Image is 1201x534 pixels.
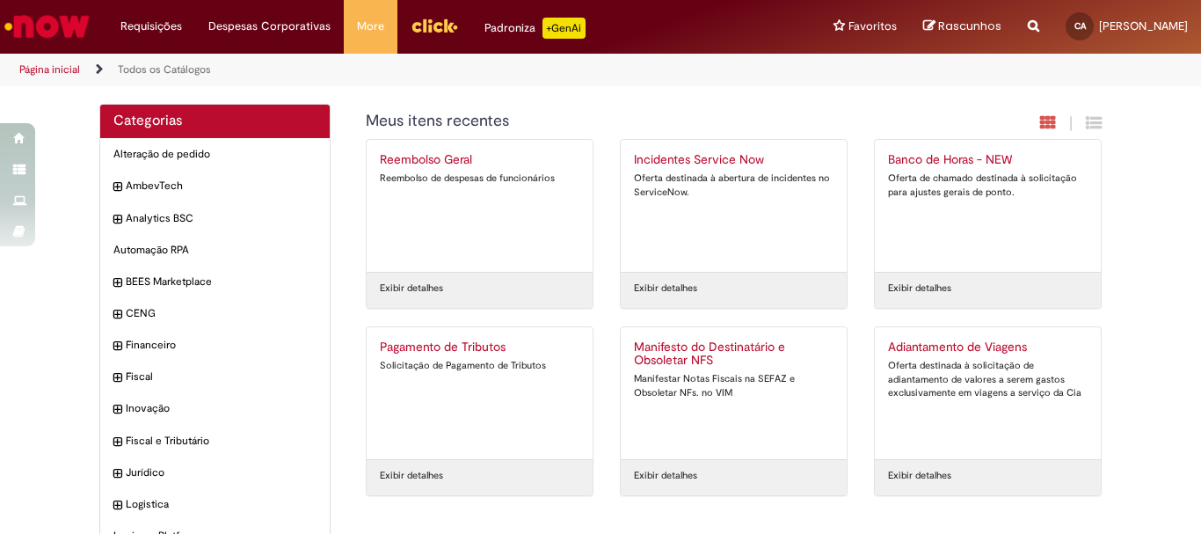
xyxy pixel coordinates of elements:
a: Todos os Catálogos [118,62,211,77]
div: expandir categoria Financeiro Financeiro [100,329,330,362]
h2: Manifesto do Destinatário e Obsoletar NFS [634,340,833,369]
span: | [1069,113,1073,134]
h2: Reembolso Geral [380,153,579,167]
a: Banco de Horas - NEW Oferta de chamado destinada à solicitação para ajustes gerais de ponto. [875,140,1101,272]
span: More [357,18,384,35]
span: Fiscal e Tributário [126,434,317,449]
a: Adiantamento de Viagens Oferta destinada à solicitação de adiantamento de valores a serem gastos ... [875,327,1101,459]
span: Logistica [126,497,317,512]
i: expandir categoria AmbevTech [113,179,121,196]
img: click_logo_yellow_360x200.png [411,12,458,39]
div: Reembolso de despesas de funcionários [380,172,579,186]
span: Financeiro [126,338,317,353]
i: expandir categoria Financeiro [113,338,121,355]
a: Pagamento de Tributos Solicitação de Pagamento de Tributos [367,327,593,459]
div: Oferta destinada à solicitação de adiantamento de valores a serem gastos exclusivamente em viagen... [888,359,1088,400]
i: expandir categoria Analytics BSC [113,211,121,229]
span: Inovação [126,401,317,416]
img: ServiceNow [2,9,92,44]
h1: {"description":"","title":"Meus itens recentes"} Categoria [366,113,912,130]
span: Favoritos [848,18,897,35]
h2: Incidentes Service Now [634,153,833,167]
a: Exibir detalhes [888,282,951,296]
div: expandir categoria Inovação Inovação [100,392,330,425]
a: Exibir detalhes [634,469,697,483]
span: Rascunhos [938,18,1001,34]
i: expandir categoria BEES Marketplace [113,274,121,292]
div: expandir categoria BEES Marketplace BEES Marketplace [100,266,330,298]
a: Rascunhos [923,18,1001,35]
h2: Adiantamento de Viagens [888,340,1088,355]
span: Automação RPA [113,243,317,258]
a: Reembolso Geral Reembolso de despesas de funcionários [367,140,593,272]
div: expandir categoria Fiscal Fiscal [100,361,330,393]
div: Solicitação de Pagamento de Tributos [380,359,579,373]
span: Jurídico [126,465,317,480]
span: BEES Marketplace [126,274,317,289]
i: expandir categoria CENG [113,306,121,324]
p: +GenAi [542,18,586,39]
ul: Trilhas de página [13,54,788,86]
div: expandir categoria Fiscal e Tributário Fiscal e Tributário [100,425,330,457]
div: Oferta destinada à abertura de incidentes no ServiceNow. [634,172,833,199]
span: Analytics BSC [126,211,317,226]
span: AmbevTech [126,179,317,194]
h2: Banco de Horas - NEW [888,153,1088,167]
div: Alteração de pedido [100,138,330,171]
i: expandir categoria Inovação [113,401,121,419]
a: Exibir detalhes [634,282,697,296]
a: Incidentes Service Now Oferta destinada à abertura de incidentes no ServiceNow. [621,140,847,272]
i: Exibição de grade [1086,114,1102,131]
span: [PERSON_NAME] [1099,18,1188,33]
h2: Pagamento de Tributos [380,340,579,355]
div: expandir categoria Logistica Logistica [100,488,330,521]
span: CENG [126,306,317,321]
span: Fiscal [126,369,317,384]
i: expandir categoria Fiscal [113,369,121,387]
div: expandir categoria AmbevTech AmbevTech [100,170,330,202]
a: Exibir detalhes [888,469,951,483]
i: Exibição em cartão [1040,114,1056,131]
div: Oferta de chamado destinada à solicitação para ajustes gerais de ponto. [888,172,1088,199]
i: expandir categoria Fiscal e Tributário [113,434,121,451]
a: Exibir detalhes [380,469,443,483]
a: Exibir detalhes [380,282,443,296]
a: Página inicial [19,62,80,77]
div: expandir categoria Jurídico Jurídico [100,457,330,489]
h2: Categorias [113,113,317,129]
span: CA [1074,20,1086,32]
div: Automação RPA [100,234,330,267]
div: expandir categoria CENG CENG [100,297,330,330]
div: expandir categoria Analytics BSC Analytics BSC [100,202,330,235]
div: Padroniza [484,18,586,39]
a: Manifesto do Destinatário e Obsoletar NFS Manifestar Notas Fiscais na SEFAZ e Obsoletar NFs. no VIM [621,327,847,459]
span: Despesas Corporativas [208,18,331,35]
i: expandir categoria Jurídico [113,465,121,483]
span: Alteração de pedido [113,147,317,162]
i: expandir categoria Logistica [113,497,121,515]
div: Manifestar Notas Fiscais na SEFAZ e Obsoletar NFs. no VIM [634,372,833,399]
span: Requisições [120,18,182,35]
